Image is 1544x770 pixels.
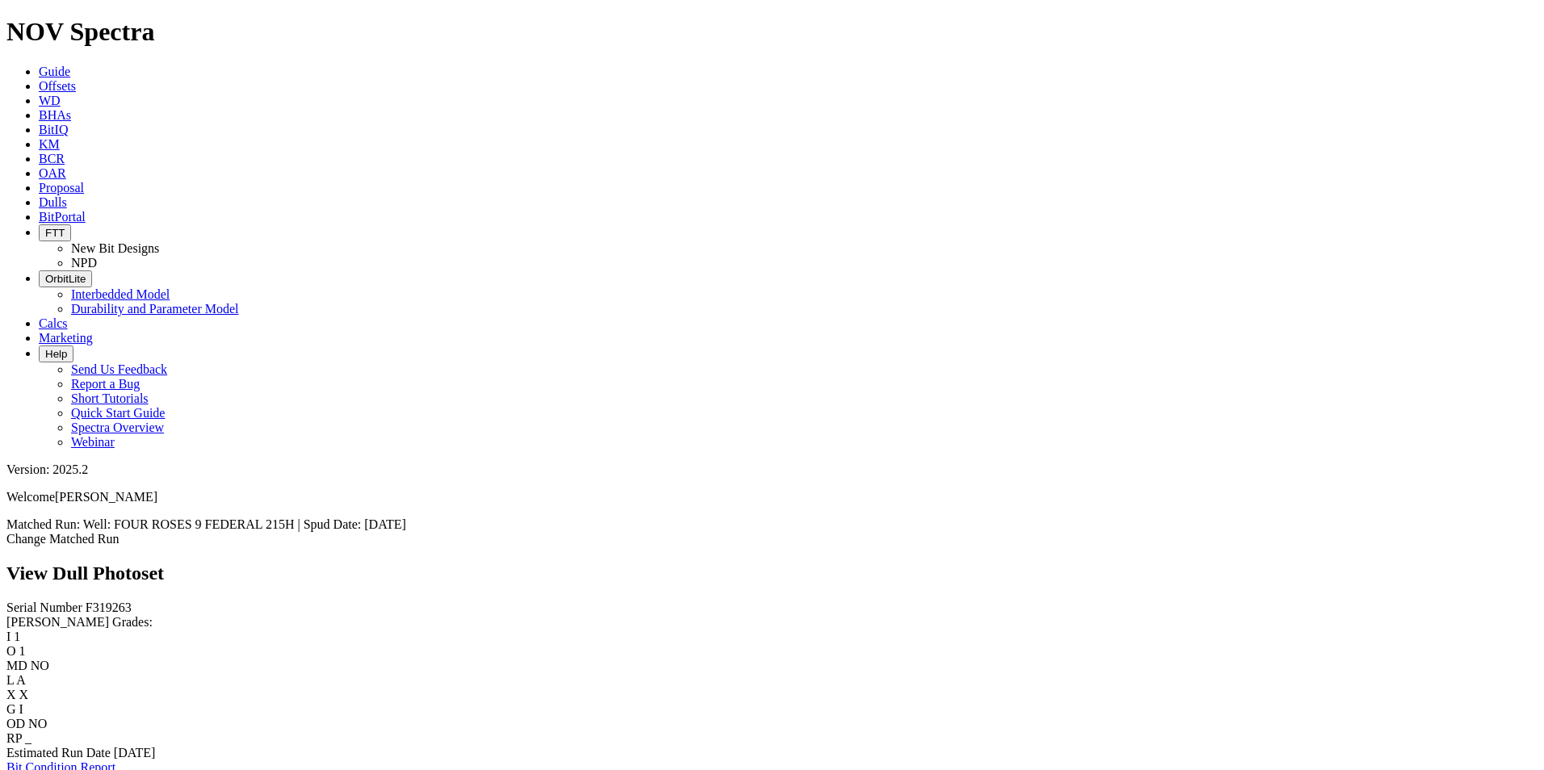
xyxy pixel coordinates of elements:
span: [DATE] [114,746,156,760]
span: FTT [45,227,65,239]
h1: NOV Spectra [6,17,1538,47]
span: 1 [14,630,20,643]
label: RP [6,731,22,745]
a: Proposal [39,181,84,195]
div: [PERSON_NAME] Grades: [6,615,1538,630]
button: FTT [39,224,71,241]
span: I [19,702,23,716]
h2: View Dull Photoset [6,563,1538,584]
label: G [6,702,16,716]
a: Report a Bug [71,377,140,391]
span: _ [25,731,31,745]
span: NO [28,717,47,730]
a: Spectra Overview [71,421,164,434]
label: MD [6,659,27,672]
span: NO [31,659,49,672]
label: OD [6,717,25,730]
a: WD [39,94,61,107]
div: Version: 2025.2 [6,462,1538,477]
a: NPD [71,256,97,270]
a: BCR [39,152,65,165]
a: BitIQ [39,123,68,136]
a: New Bit Designs [71,241,159,255]
span: [PERSON_NAME] [55,490,157,504]
label: Estimated Run Date [6,746,111,760]
span: Matched Run: [6,517,80,531]
a: Change Matched Run [6,532,120,546]
span: Well: FOUR ROSES 9 FEDERAL 215H | Spud Date: [DATE] [83,517,406,531]
span: OrbitLite [45,273,86,285]
a: Calcs [39,316,68,330]
a: BHAs [39,108,71,122]
a: Offsets [39,79,76,93]
label: X [6,688,16,701]
a: Webinar [71,435,115,449]
a: BitPortal [39,210,86,224]
a: Durability and Parameter Model [71,302,239,316]
span: A [16,673,26,687]
a: Short Tutorials [71,391,149,405]
a: Guide [39,65,70,78]
a: Dulls [39,195,67,209]
a: OAR [39,166,66,180]
p: Welcome [6,490,1538,504]
a: KM [39,137,60,151]
span: 1 [19,644,26,658]
label: L [6,673,14,687]
a: Interbedded Model [71,287,170,301]
label: Serial Number [6,601,82,614]
span: Help [45,348,67,360]
label: I [6,630,10,643]
label: O [6,644,16,658]
button: Help [39,345,73,362]
a: Marketing [39,331,93,345]
a: Quick Start Guide [71,406,165,420]
a: Send Us Feedback [71,362,167,376]
span: F319263 [86,601,132,614]
span: X [19,688,29,701]
button: OrbitLite [39,270,92,287]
